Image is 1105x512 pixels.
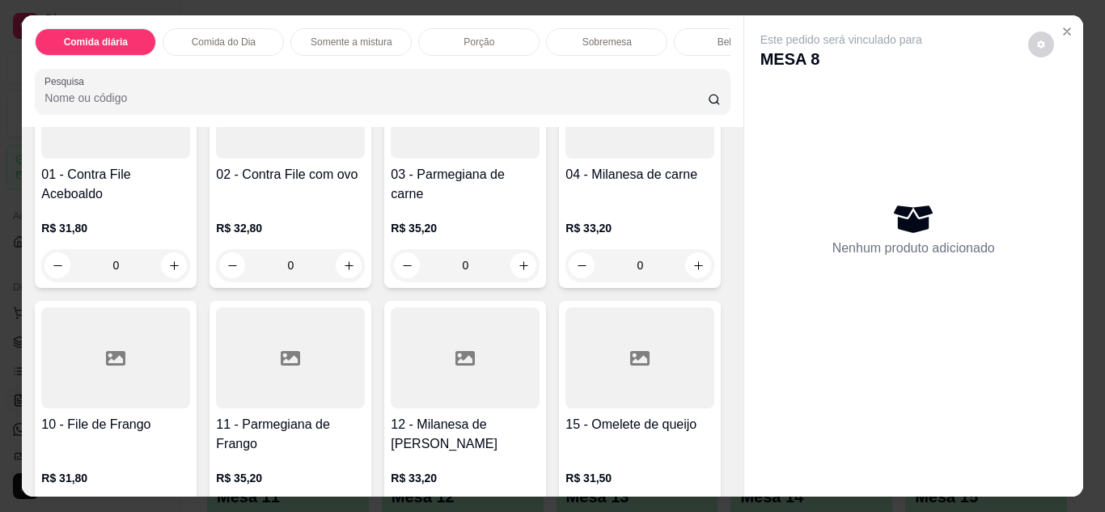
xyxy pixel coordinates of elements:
p: Bebidas [718,36,752,49]
h4: 01 - Contra File Aceboaldo [41,165,190,204]
p: R$ 33,20 [391,470,540,486]
p: Este pedido será vinculado para [760,32,922,48]
p: Sobremesa [582,36,632,49]
p: R$ 31,80 [41,470,190,486]
p: Somente a mistura [311,36,392,49]
p: R$ 35,20 [216,470,365,486]
h4: 10 - File de Frango [41,415,190,434]
p: Comida diária [64,36,128,49]
p: R$ 35,20 [391,220,540,236]
p: Nenhum produto adicionado [832,239,995,258]
h4: 02 - Contra File com ovo [216,165,365,184]
h4: 12 - Milanesa de [PERSON_NAME] [391,415,540,454]
label: Pesquisa [44,74,90,88]
p: MESA 8 [760,48,922,70]
p: Porção [464,36,494,49]
p: Comida do Dia [192,36,256,49]
input: Pesquisa [44,90,708,106]
p: R$ 32,80 [216,220,365,236]
button: decrease-product-quantity [1028,32,1054,57]
button: Close [1054,19,1080,44]
h4: 15 - Omelete de queijo [565,415,714,434]
p: R$ 31,80 [41,220,190,236]
h4: 03 - Parmegiana de carne [391,165,540,204]
h4: 11 - Parmegiana de Frango [216,415,365,454]
p: R$ 31,50 [565,470,714,486]
p: R$ 33,20 [565,220,714,236]
h4: 04 - Milanesa de carne [565,165,714,184]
